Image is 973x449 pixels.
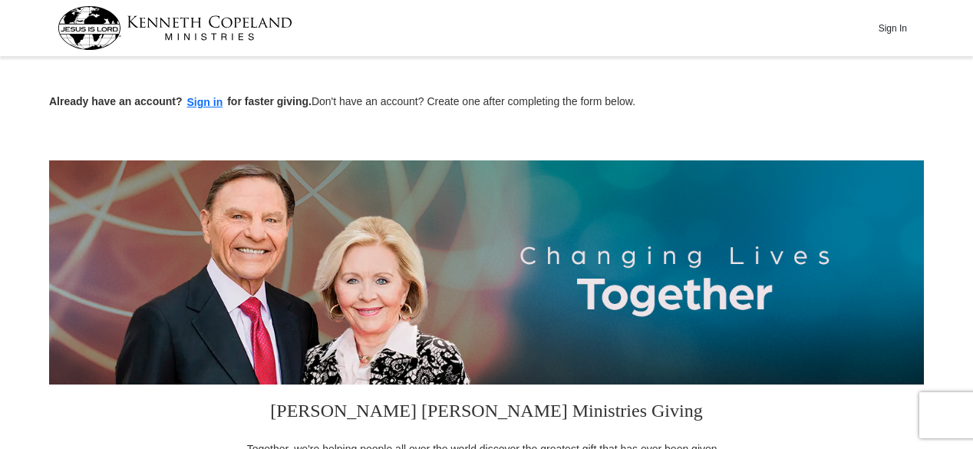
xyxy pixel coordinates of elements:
[869,16,915,40] button: Sign In
[183,94,228,111] button: Sign in
[49,95,312,107] strong: Already have an account? for faster giving.
[58,6,292,50] img: kcm-header-logo.svg
[237,385,736,441] h3: [PERSON_NAME] [PERSON_NAME] Ministries Giving
[49,94,924,111] p: Don't have an account? Create one after completing the form below.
